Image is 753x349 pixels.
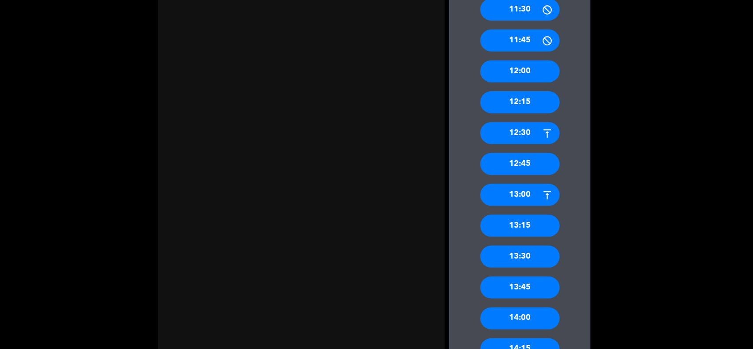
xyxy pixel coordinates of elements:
[480,215,560,237] div: 13:15
[480,122,560,144] div: 12:30
[480,30,560,52] div: 11:45
[480,60,560,83] div: 12:00
[480,153,560,175] div: 12:45
[480,184,560,206] div: 13:00
[480,308,560,330] div: 14:00
[480,277,560,299] div: 13:45
[480,246,560,268] div: 13:30
[480,91,560,113] div: 12:15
